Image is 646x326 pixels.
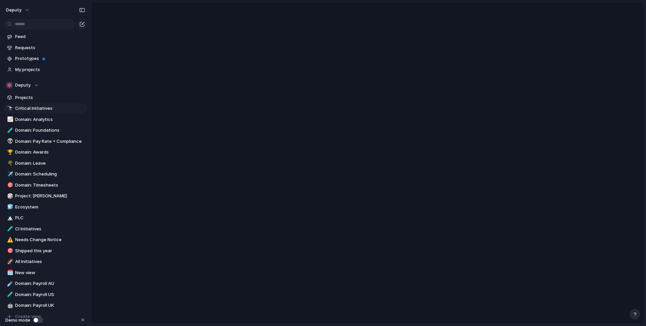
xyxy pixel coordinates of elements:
[6,160,13,167] button: 🌴
[3,257,87,267] a: 🚀All Initiatives
[6,258,13,265] button: 🚀
[7,236,12,244] div: ⚠️
[3,147,87,157] a: 🏆Domain: Awards
[6,280,13,287] button: ☄️
[15,127,85,134] span: Domain: Foundations
[7,302,12,309] div: 🤖
[3,115,87,125] a: 📈Domain: Analytics
[7,137,12,145] div: 👽
[15,160,85,167] span: Domain: Leave
[3,103,87,113] a: 🔭Critical Initiatives
[3,191,87,201] a: 🎲Project: [PERSON_NAME]
[6,236,13,243] button: ⚠️
[15,258,85,265] span: All Initiatives
[15,193,85,199] span: Project: [PERSON_NAME]
[6,7,22,13] span: deputy
[3,246,87,256] a: 🎯Shipped this year
[6,127,13,134] button: 🧪
[15,94,85,101] span: Projects
[3,279,87,289] a: ☄️Domain: Payroll AU
[7,149,12,156] div: 🏆
[3,290,87,300] a: 🧪Domain: Payroll US
[15,66,85,73] span: My projects
[3,80,87,90] button: Deputy
[5,317,30,324] span: Demo mode
[15,236,85,243] span: Needs Change Notice
[15,55,85,62] span: Prototypes
[3,125,87,135] a: 🧪Domain: Foundations
[3,43,87,53] a: Requests
[7,127,12,134] div: 🧪
[7,203,12,211] div: 🧊
[7,105,12,112] div: 🔭
[7,225,12,233] div: 🧪
[3,235,87,245] a: ⚠️Needs Change Notice
[6,291,13,298] button: 🧪
[15,302,85,309] span: Domain: Payroll UK
[3,268,87,278] a: 🗓️New view
[3,312,87,322] button: Create view
[3,213,87,223] a: 🏔️PLC
[7,192,12,200] div: 🎲
[6,105,13,112] button: 🔭
[3,202,87,212] a: 🧊Ecosystem
[15,33,85,40] span: Feed
[6,182,13,189] button: 🎯
[6,204,13,210] button: 🧊
[6,138,13,145] button: 👽
[7,291,12,298] div: 🧪
[3,65,87,75] a: My projects
[15,313,41,320] span: Create view
[7,247,12,255] div: 🎯
[15,105,85,112] span: Critical Initiatives
[3,169,87,179] a: ✈️Domain: Scheduling
[7,116,12,123] div: 📈
[6,149,13,156] button: 🏆
[3,300,87,311] a: 🤖Domain: Payroll UK
[15,116,85,123] span: Domain: Analytics
[7,269,12,276] div: 🗓️
[15,269,85,276] span: New view
[3,180,87,190] a: 🎯Domain: Timesheets
[7,159,12,167] div: 🌴
[3,93,87,103] a: Projects
[7,181,12,189] div: 🎯
[15,280,85,287] span: Domain: Payroll AU
[15,138,85,145] span: Domain: Pay Rate + Compliance
[3,158,87,168] a: 🌴Domain: Leave
[15,44,85,51] span: Requests
[6,226,13,232] button: 🧪
[15,204,85,210] span: Ecosystem
[15,226,85,232] span: CI Initiatives
[15,149,85,156] span: Domain: Awards
[15,248,85,254] span: Shipped this year
[7,214,12,222] div: 🏔️
[6,215,13,221] button: 🏔️
[15,291,85,298] span: Domain: Payroll US
[6,116,13,123] button: 📈
[7,280,12,288] div: ☄️
[6,248,13,254] button: 🎯
[7,170,12,178] div: ✈️
[3,136,87,146] a: 👽Domain: Pay Rate + Compliance
[15,182,85,189] span: Domain: Timesheets
[3,54,87,64] a: Prototypes
[3,224,87,234] a: 🧪CI Initiatives
[15,82,31,89] span: Deputy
